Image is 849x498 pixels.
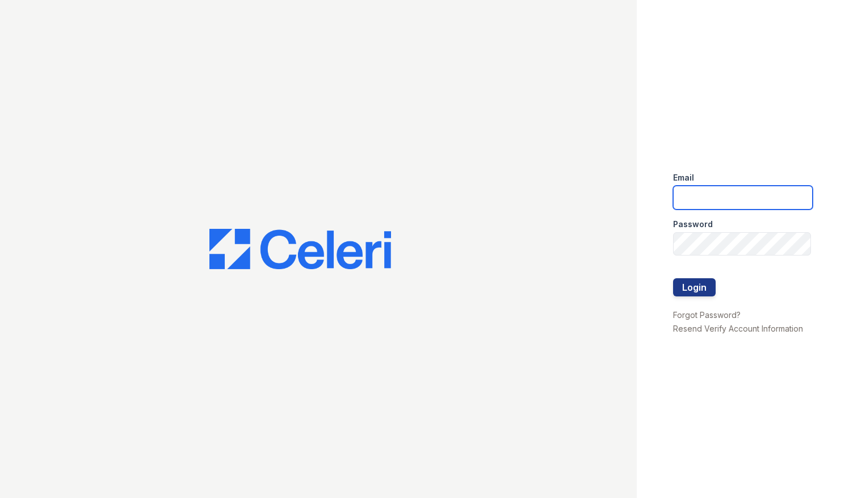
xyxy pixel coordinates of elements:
label: Email [673,172,694,183]
button: Login [673,278,716,296]
img: CE_Logo_Blue-a8612792a0a2168367f1c8372b55b34899dd931a85d93a1a3d3e32e68fde9ad4.png [209,229,391,270]
label: Password [673,219,713,230]
a: Resend Verify Account Information [673,324,803,333]
a: Forgot Password? [673,310,741,320]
